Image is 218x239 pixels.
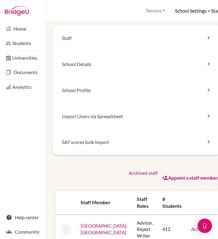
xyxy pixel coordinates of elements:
[129,170,158,176] a: Archived staff
[76,191,132,215] th: Staff member
[1,37,44,49] a: Students
[61,225,71,234] img: Tamana Chanrai-Hills
[1,66,44,78] a: Documents
[1,52,44,64] a: Universities
[143,5,168,16] button: Tamana
[191,226,212,232] a: Actions
[132,191,158,215] th: Staff roles
[1,81,44,93] a: Analytics
[1,226,44,238] a: Community
[1,23,44,35] a: Home
[158,191,186,215] th: # students
[1,211,44,223] a: Help center
[81,223,127,235] a: [GEOGRAPHIC_DATA], [GEOGRAPHIC_DATA]
[198,219,212,233] div: Open Intercom Messenger
[5,6,29,16] img: Bridge-U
